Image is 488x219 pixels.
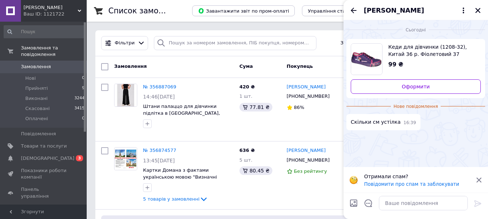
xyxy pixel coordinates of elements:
span: Панель управління [21,186,67,199]
span: [DEMOGRAPHIC_DATA] [21,155,74,162]
span: Показники роботи компанії [21,167,67,180]
a: Штани палаццо для дівчинки підлітка в [GEOGRAPHIC_DATA], чорні (115631), Smil (Сміл) 164 р. Чорни... [143,104,225,129]
button: Повідомити про спам та заблокувати [364,181,459,187]
span: 3 [76,155,83,161]
img: :face_with_monocle: [349,176,358,184]
button: Назад [349,6,358,15]
span: [PHONE_NUMBER] [287,93,330,99]
span: 420 ₴ [239,84,255,89]
span: Cума [239,63,253,69]
p: Отримали спам? [364,173,471,180]
span: Покупець [287,63,313,69]
button: [PERSON_NAME] [364,6,468,15]
img: Фото товару [115,148,137,170]
input: Пошук за номером замовлення, ПІБ покупця, номером телефону, Email, номером накладної [154,36,316,50]
a: № 356874577 [143,148,176,153]
span: Скільки см устілка [351,118,401,126]
span: 0 [82,75,85,82]
a: Оформити [351,79,481,94]
div: 77.81 ₴ [239,103,272,111]
button: Закрити [474,6,482,15]
span: Фільтри [115,40,135,47]
a: № 356887069 [143,84,176,89]
span: 16:39 12.08.2025 [403,120,416,126]
span: Магазин Кроха [23,4,78,11]
a: Фото товару [114,84,137,107]
span: 3415 [74,105,85,112]
span: 99 ₴ [388,61,403,68]
span: 14:46[DATE] [143,94,175,100]
span: 13:45[DATE] [143,158,175,163]
span: Скасовані [25,105,50,112]
span: Управління статусами [308,8,363,14]
span: Нові [25,75,36,82]
button: Відкрити шаблони відповідей [364,198,373,208]
span: Замовлення [21,63,51,70]
img: Фото товару [115,84,137,106]
a: Картки Домана з фактами українською мовою "Визначні пам'ятки світу" [143,167,217,186]
span: 5 товарів у замовленні [143,196,199,202]
span: 636 ₴ [239,148,255,153]
div: Ваш ID: 1121722 [23,11,87,17]
span: [PERSON_NAME] [364,6,424,15]
span: [PHONE_NUMBER] [287,157,330,163]
span: Сьогодні [403,27,429,33]
span: Замовлення та повідомлення [21,45,87,58]
button: Завантажити звіт по пром-оплаті [192,5,295,16]
span: Без рейтингу [294,168,327,174]
span: Товари та послуги [21,143,67,149]
a: Переглянути товар [351,43,481,75]
a: 5 товарів у замовленні [143,196,208,202]
a: [PERSON_NAME] [287,147,326,154]
img: 2226166064_w640_h640_kedi-dlya-divchinki.jpg [351,44,382,75]
span: Повідомлення [21,131,56,137]
span: 3244 [74,95,85,102]
span: Виконані [25,95,48,102]
span: Завантажити звіт по пром-оплаті [198,8,289,14]
span: Прийняті [25,85,48,92]
a: Фото товару [114,147,137,170]
span: Замовлення [114,63,147,69]
div: 80.45 ₴ [239,166,272,175]
div: 12.08.2025 [346,26,485,33]
span: Нове повідомлення [391,104,441,110]
span: 9 [82,85,85,92]
input: Пошук [4,25,85,38]
span: 86% [294,105,305,110]
span: 1 шт. [239,93,252,99]
span: Збережені фільтри: [340,40,389,47]
button: Управління статусами [302,5,369,16]
a: [PERSON_NAME] [287,84,326,91]
span: Оплачені [25,115,48,122]
span: 5 шт. [239,157,252,163]
span: Кеди для дівчинки (1208-32), Китай 36 р. Фіолетовий 37 [388,43,475,58]
h1: Список замовлень [108,6,182,15]
span: 0 [82,115,85,122]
